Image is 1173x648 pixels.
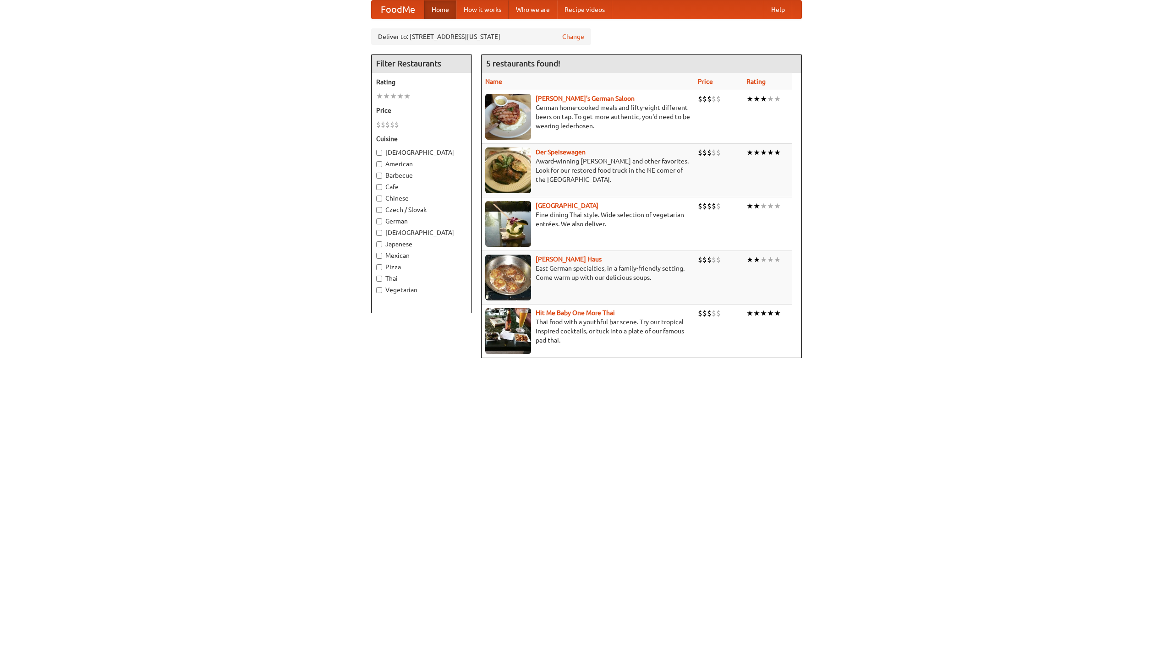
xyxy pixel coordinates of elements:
a: [PERSON_NAME] Haus [536,256,602,263]
li: $ [716,201,721,211]
li: ★ [746,94,753,104]
li: $ [385,120,390,130]
li: ★ [774,308,781,318]
img: satay.jpg [485,201,531,247]
li: $ [712,147,716,158]
li: $ [707,201,712,211]
img: esthers.jpg [485,94,531,140]
li: ★ [760,308,767,318]
h5: Cuisine [376,134,467,143]
li: $ [698,147,702,158]
li: ★ [376,91,383,101]
li: $ [702,94,707,104]
li: ★ [383,91,390,101]
li: $ [698,308,702,318]
li: $ [702,255,707,265]
li: $ [716,255,721,265]
input: Barbecue [376,173,382,179]
img: speisewagen.jpg [485,147,531,193]
li: $ [716,147,721,158]
li: $ [395,120,399,130]
div: Deliver to: [STREET_ADDRESS][US_STATE] [371,28,591,45]
h5: Rating [376,77,467,87]
li: ★ [760,255,767,265]
a: Hit Me Baby One More Thai [536,309,615,316]
li: ★ [767,201,774,211]
label: Japanese [376,240,467,249]
li: $ [702,147,707,158]
li: ★ [774,147,781,158]
a: Who we are [509,0,557,19]
li: ★ [404,91,411,101]
label: Thai [376,274,467,283]
li: ★ [774,255,781,265]
label: Mexican [376,251,467,260]
label: Barbecue [376,171,467,180]
input: Thai [376,276,382,282]
li: ★ [753,308,760,318]
li: $ [716,308,721,318]
input: [DEMOGRAPHIC_DATA] [376,230,382,236]
b: [GEOGRAPHIC_DATA] [536,202,598,209]
li: ★ [746,201,753,211]
a: Home [424,0,456,19]
img: kohlhaus.jpg [485,255,531,300]
label: [DEMOGRAPHIC_DATA] [376,228,467,237]
a: How it works [456,0,509,19]
li: ★ [746,147,753,158]
input: Chinese [376,196,382,201]
h4: Filter Restaurants [372,54,471,73]
li: $ [707,94,712,104]
p: Award-winning [PERSON_NAME] and other favorites. Look for our restored food truck in the NE corne... [485,157,691,184]
a: Der Speisewagen [536,148,586,156]
label: Chinese [376,194,467,203]
label: American [376,159,467,169]
label: Cafe [376,182,467,191]
li: ★ [774,94,781,104]
p: Fine dining Thai-style. Wide selection of vegetarian entrées. We also deliver. [485,210,691,229]
li: $ [712,94,716,104]
p: German home-cooked meals and fifty-eight different beers on tap. To get more authentic, you'd nee... [485,103,691,131]
li: $ [712,255,716,265]
li: ★ [760,201,767,211]
a: Rating [746,78,766,85]
li: ★ [760,147,767,158]
li: $ [716,94,721,104]
li: ★ [397,91,404,101]
input: Pizza [376,264,382,270]
label: Czech / Slovak [376,205,467,214]
p: Thai food with a youthful bar scene. Try our tropical inspired cocktails, or tuck into a plate of... [485,317,691,345]
img: babythai.jpg [485,308,531,354]
li: ★ [767,147,774,158]
input: American [376,161,382,167]
label: [DEMOGRAPHIC_DATA] [376,148,467,157]
a: Price [698,78,713,85]
input: Mexican [376,253,382,259]
label: Vegetarian [376,285,467,294]
h5: Price [376,106,467,115]
li: ★ [753,147,760,158]
input: Vegetarian [376,287,382,293]
li: ★ [753,94,760,104]
a: FoodMe [372,0,424,19]
li: $ [712,308,716,318]
li: ★ [390,91,397,101]
li: ★ [746,255,753,265]
input: [DEMOGRAPHIC_DATA] [376,150,382,156]
li: $ [702,201,707,211]
li: $ [702,308,707,318]
li: ★ [774,201,781,211]
li: ★ [767,94,774,104]
li: $ [698,201,702,211]
input: Cafe [376,184,382,190]
li: ★ [760,94,767,104]
li: $ [707,147,712,158]
input: Czech / Slovak [376,207,382,213]
a: Change [562,32,584,41]
input: German [376,218,382,224]
a: [PERSON_NAME]'s German Saloon [536,95,635,102]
